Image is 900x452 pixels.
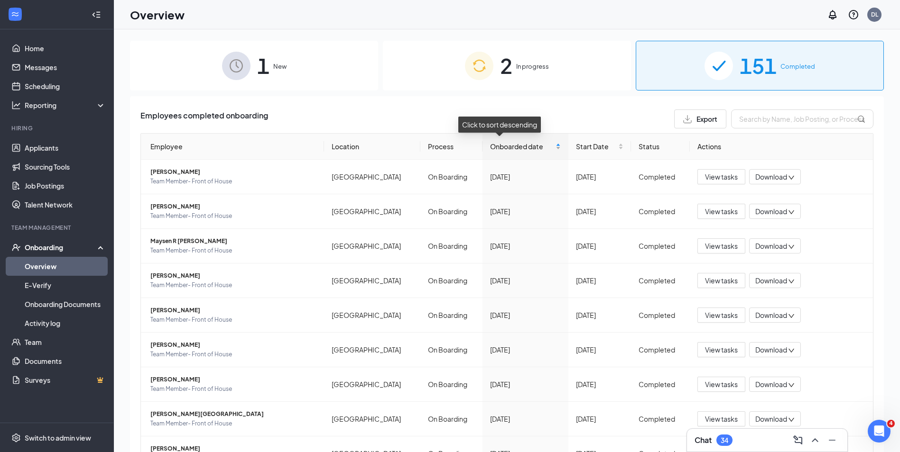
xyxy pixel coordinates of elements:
[490,141,554,152] span: Onboarded date
[788,382,795,389] span: down
[11,224,104,232] div: Team Management
[420,229,482,263] td: On Boarding
[705,310,738,320] span: View tasks
[740,49,777,82] span: 151
[150,271,316,280] span: [PERSON_NAME]
[324,134,420,160] th: Location
[150,280,316,290] span: Team Member- Front of House
[420,298,482,333] td: On Boarding
[639,172,682,182] div: Completed
[576,275,623,286] div: [DATE]
[705,344,738,355] span: View tasks
[788,347,795,354] span: down
[576,379,623,389] div: [DATE]
[490,379,561,389] div: [DATE]
[324,402,420,436] td: [GEOGRAPHIC_DATA]
[324,229,420,263] td: [GEOGRAPHIC_DATA]
[788,244,795,250] span: down
[140,109,268,128] span: Employees completed onboarding
[490,172,561,182] div: [DATE]
[25,243,98,252] div: Onboarding
[420,194,482,229] td: On Boarding
[11,243,21,252] svg: UserCheck
[697,204,745,219] button: View tasks
[150,375,316,384] span: [PERSON_NAME]
[788,313,795,319] span: down
[92,10,101,19] svg: Collapse
[150,409,316,419] span: [PERSON_NAME][GEOGRAPHIC_DATA]
[576,344,623,355] div: [DATE]
[490,310,561,320] div: [DATE]
[420,367,482,402] td: On Boarding
[731,109,873,128] input: Search by Name, Job Posting, or Process
[10,9,20,19] svg: WorkstreamLogo
[755,207,787,217] span: Download
[324,298,420,333] td: [GEOGRAPHIC_DATA]
[780,62,815,71] span: Completed
[697,238,745,253] button: View tasks
[25,314,106,333] a: Activity log
[257,49,269,82] span: 1
[25,333,106,352] a: Team
[25,276,106,295] a: E-Verify
[576,241,623,251] div: [DATE]
[130,7,185,23] h1: Overview
[11,100,21,110] svg: Analysis
[807,433,823,448] button: ChevronUp
[25,157,106,176] a: Sourcing Tools
[141,134,324,160] th: Employee
[150,384,316,394] span: Team Member- Front of House
[755,241,787,251] span: Download
[11,433,21,443] svg: Settings
[490,241,561,251] div: [DATE]
[674,109,726,128] button: Export
[420,402,482,436] td: On Boarding
[639,310,682,320] div: Completed
[516,62,549,71] span: In progress
[420,263,482,298] td: On Boarding
[755,172,787,182] span: Download
[25,100,106,110] div: Reporting
[150,177,316,186] span: Team Member- Front of House
[25,195,106,214] a: Talent Network
[639,206,682,217] div: Completed
[705,275,738,286] span: View tasks
[273,62,287,71] span: New
[705,172,738,182] span: View tasks
[420,134,482,160] th: Process
[721,436,728,444] div: 34
[705,379,738,389] span: View tasks
[458,117,541,133] div: Click to sort descending
[150,236,316,246] span: Maysen R [PERSON_NAME]
[568,134,631,160] th: Start Date
[792,434,804,446] svg: ComposeMessage
[790,433,806,448] button: ComposeMessage
[788,416,795,423] span: down
[697,377,745,392] button: View tasks
[25,58,106,77] a: Messages
[490,206,561,217] div: [DATE]
[788,174,795,181] span: down
[826,434,838,446] svg: Minimize
[576,414,623,424] div: [DATE]
[150,340,316,350] span: [PERSON_NAME]
[825,433,840,448] button: Minimize
[697,411,745,426] button: View tasks
[150,202,316,211] span: [PERSON_NAME]
[324,263,420,298] td: [GEOGRAPHIC_DATA]
[755,276,787,286] span: Download
[25,39,106,58] a: Home
[150,419,316,428] span: Team Member- Front of House
[25,295,106,314] a: Onboarding Documents
[11,124,104,132] div: Hiring
[697,169,745,184] button: View tasks
[576,141,616,152] span: Start Date
[639,241,682,251] div: Completed
[420,333,482,367] td: On Boarding
[324,160,420,194] td: [GEOGRAPHIC_DATA]
[576,172,623,182] div: [DATE]
[25,77,106,96] a: Scheduling
[809,434,821,446] svg: ChevronUp
[324,194,420,229] td: [GEOGRAPHIC_DATA]
[150,211,316,221] span: Team Member- Front of House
